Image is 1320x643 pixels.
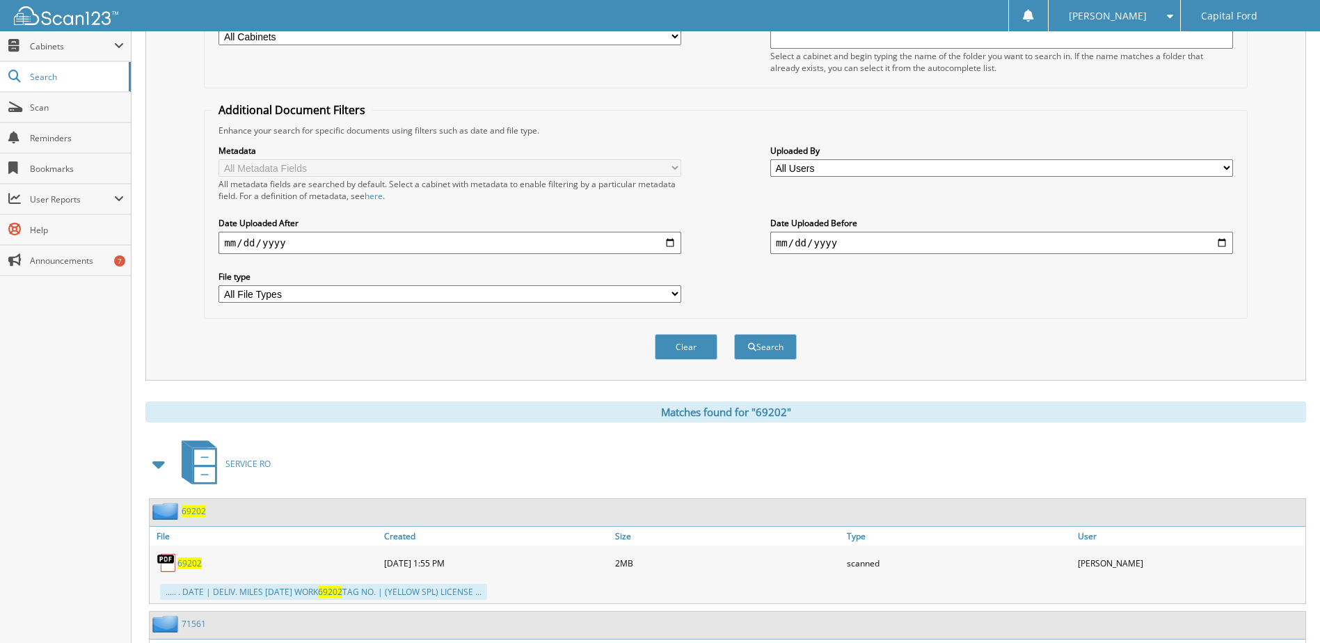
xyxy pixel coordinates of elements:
[770,217,1233,229] label: Date Uploaded Before
[212,102,372,118] legend: Additional Document Filters
[218,217,681,229] label: Date Uploaded After
[734,334,797,360] button: Search
[182,505,206,517] a: 69202
[225,458,271,470] span: SERVICE RO
[843,549,1074,577] div: scanned
[770,145,1233,157] label: Uploaded By
[770,50,1233,74] div: Select a cabinet and begin typing the name of the folder you want to search in. If the name match...
[157,553,177,573] img: PDF.png
[1069,12,1147,20] span: [PERSON_NAME]
[612,527,843,546] a: Size
[218,271,681,283] label: File type
[30,132,124,144] span: Reminders
[1074,549,1305,577] div: [PERSON_NAME]
[365,190,383,202] a: here
[160,584,487,600] div: ..... . DATE | DELIV. MILES [DATE] WORK TAG NO. | (YELLOW SPL) LICENSE ...
[30,193,114,205] span: User Reports
[30,71,122,83] span: Search
[843,527,1074,546] a: Type
[30,163,124,175] span: Bookmarks
[1201,12,1257,20] span: Capital Ford
[318,586,342,598] span: 69202
[1250,576,1320,643] iframe: Chat Widget
[381,527,612,546] a: Created
[177,557,202,569] a: 69202
[655,334,717,360] button: Clear
[152,502,182,520] img: folder2.png
[212,125,1239,136] div: Enhance your search for specific documents using filters such as date and file type.
[30,224,124,236] span: Help
[612,549,843,577] div: 2MB
[145,402,1306,422] div: Matches found for "69202"
[182,618,206,630] a: 71561
[14,6,118,25] img: scan123-logo-white.svg
[218,178,681,202] div: All metadata fields are searched by default. Select a cabinet with metadata to enable filtering b...
[381,549,612,577] div: [DATE] 1:55 PM
[770,232,1233,254] input: end
[218,145,681,157] label: Metadata
[30,102,124,113] span: Scan
[150,527,381,546] a: File
[218,232,681,254] input: start
[173,436,271,491] a: SERVICE RO
[152,615,182,633] img: folder2.png
[1074,527,1305,546] a: User
[30,40,114,52] span: Cabinets
[114,255,125,267] div: 7
[30,255,124,267] span: Announcements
